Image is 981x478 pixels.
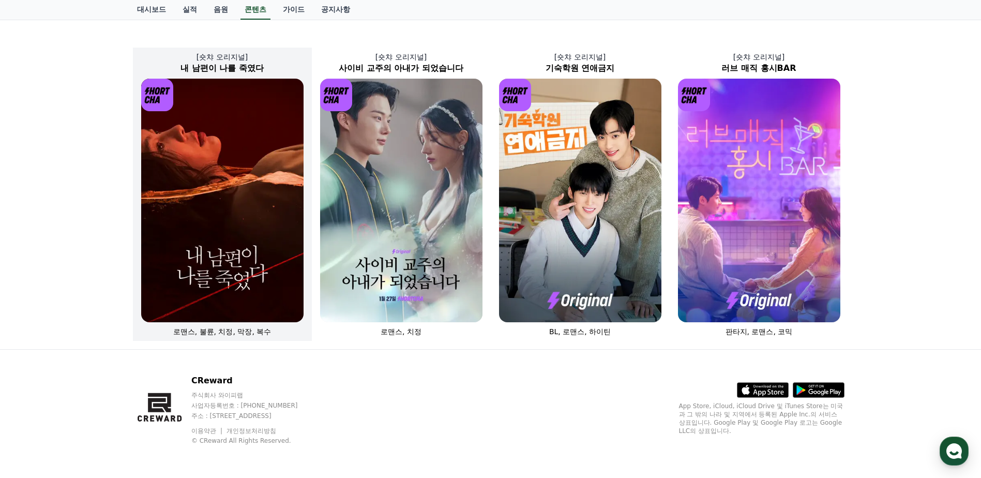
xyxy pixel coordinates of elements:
[191,375,318,387] p: CReward
[491,52,670,62] p: [숏챠 오리지널]
[726,327,793,336] span: 판타지, 로맨스, 코믹
[678,79,840,322] img: 러브 매직 홍시BAR
[670,43,849,345] a: [숏챠 오리지널] 러브 매직 홍시BAR 러브 매직 홍시BAR [object Object] Logo 판타지, 로맨스, 코믹
[670,62,849,74] h2: 러브 매직 홍시BAR
[141,79,304,322] img: 내 남편이 나를 죽였다
[191,391,318,399] p: 주식회사 와이피랩
[312,62,491,74] h2: 사이비 교주의 아내가 되었습니다
[133,328,199,354] a: 설정
[191,401,318,410] p: 사업자등록번호 : [PHONE_NUMBER]
[491,43,670,345] a: [숏챠 오리지널] 기숙학원 연애금지 기숙학원 연애금지 [object Object] Logo BL, 로맨스, 하이틴
[312,52,491,62] p: [숏챠 오리지널]
[499,79,532,111] img: [object Object] Logo
[679,402,844,435] p: App Store, iCloud, iCloud Drive 및 iTunes Store는 미국과 그 밖의 나라 및 지역에서 등록된 Apple Inc.의 서비스 상표입니다. Goo...
[160,343,172,352] span: 설정
[191,427,224,435] a: 이용약관
[549,327,611,336] span: BL, 로맨스, 하이틴
[68,328,133,354] a: 대화
[173,327,271,336] span: 로맨스, 불륜, 치정, 막장, 복수
[320,79,353,111] img: [object Object] Logo
[227,427,276,435] a: 개인정보처리방침
[133,43,312,345] a: [숏챠 오리지널] 내 남편이 나를 죽였다 내 남편이 나를 죽였다 [object Object] Logo 로맨스, 불륜, 치정, 막장, 복수
[320,79,482,322] img: 사이비 교주의 아내가 되었습니다
[133,52,312,62] p: [숏챠 오리지널]
[133,62,312,74] h2: 내 남편이 나를 죽였다
[141,79,174,111] img: [object Object] Logo
[191,437,318,445] p: © CReward All Rights Reserved.
[381,327,421,336] span: 로맨스, 치정
[3,328,68,354] a: 홈
[670,52,849,62] p: [숏챠 오리지널]
[678,79,711,111] img: [object Object] Logo
[191,412,318,420] p: 주소 : [STREET_ADDRESS]
[33,343,39,352] span: 홈
[491,62,670,74] h2: 기숙학원 연애금지
[95,344,107,352] span: 대화
[312,43,491,345] a: [숏챠 오리지널] 사이비 교주의 아내가 되었습니다 사이비 교주의 아내가 되었습니다 [object Object] Logo 로맨스, 치정
[499,79,661,322] img: 기숙학원 연애금지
